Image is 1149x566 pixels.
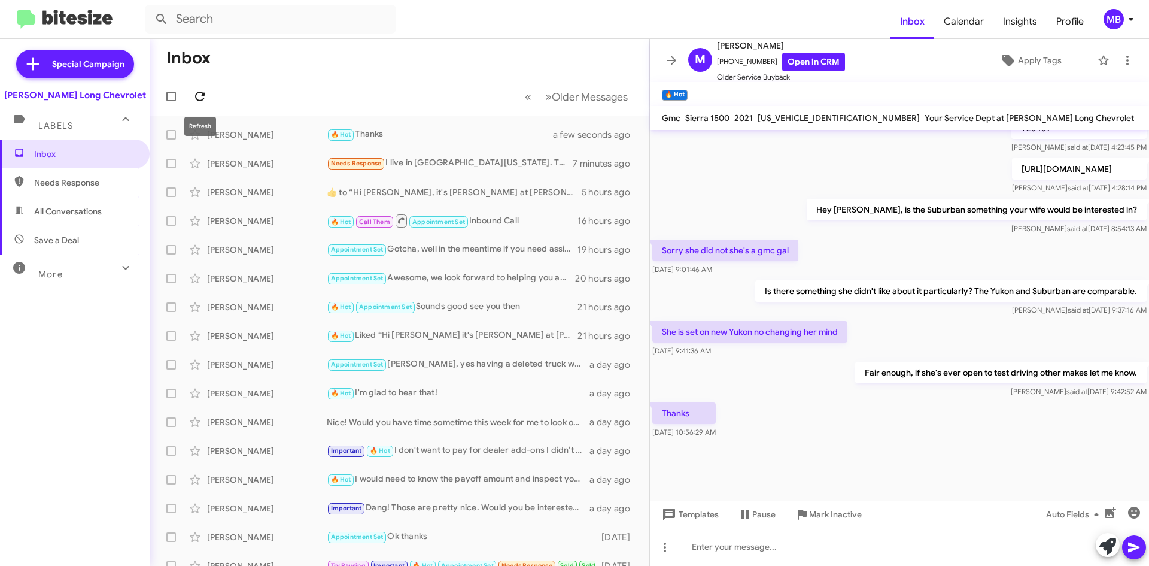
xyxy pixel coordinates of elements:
span: Older Messages [552,90,628,104]
span: said at [1068,305,1089,314]
span: Inbox [34,148,136,160]
span: 🔥 Hot [331,131,351,138]
button: Apply Tags [969,50,1092,71]
span: 2021 [734,113,753,123]
a: Calendar [934,4,993,39]
span: [DATE] 10:56:29 AM [652,428,716,437]
div: [PERSON_NAME] [207,445,327,457]
div: [PERSON_NAME] [207,129,327,141]
div: [PERSON_NAME] [207,301,327,313]
p: Hey [PERSON_NAME], is the Suburban something your wife would be interested in? [807,199,1147,220]
span: More [38,269,63,280]
button: Auto Fields [1036,504,1113,525]
span: Appointment Set [331,246,384,253]
div: [PERSON_NAME] [207,416,327,428]
span: All Conversations [34,205,102,217]
span: 🔥 Hot [331,332,351,340]
span: Apply Tags [1018,50,1062,71]
div: [PERSON_NAME] [207,215,327,227]
span: Save a Deal [34,234,79,246]
span: « [525,89,531,104]
span: Labels [38,120,73,131]
div: MB [1104,9,1124,29]
div: [PERSON_NAME] [207,531,327,543]
div: [PERSON_NAME] [207,330,327,342]
div: Ok thanks [327,530,595,544]
div: a day ago [589,503,640,514]
button: Pause [728,504,785,525]
a: Inbox [890,4,934,39]
span: Your Service Dept at [PERSON_NAME] Long Chevrolet [925,113,1134,123]
div: [PERSON_NAME] [207,388,327,399]
span: [PHONE_NUMBER] [717,53,845,71]
span: [DATE] 9:41:36 AM [652,346,711,355]
span: Appointment Set [331,274,384,282]
span: said at [1067,143,1088,152]
span: [PERSON_NAME] [DATE] 9:42:52 AM [1011,387,1147,396]
span: said at [1067,224,1088,233]
span: Gmc [662,113,680,123]
span: [PERSON_NAME] [DATE] 8:54:13 AM [1011,224,1147,233]
span: Pause [752,504,776,525]
a: Special Campaign [16,50,134,78]
div: [PERSON_NAME] [207,244,327,256]
div: Nice! Would you have time sometime this week for me to look over your wife's Buick and potentiall... [327,416,589,428]
span: [PERSON_NAME] [DATE] 4:28:14 PM [1012,183,1147,192]
span: Appointment Set [359,303,412,311]
div: 20 hours ago [575,273,640,284]
div: a day ago [589,359,640,371]
span: Important [331,447,362,455]
div: Liked “Hi [PERSON_NAME] it's [PERSON_NAME] at [PERSON_NAME] Long Chevrolet. Can I get you any mor... [327,329,577,343]
span: [DATE] 9:01:46 AM [652,265,712,274]
a: Profile [1047,4,1093,39]
div: Inbound Call [327,213,577,228]
div: 19 hours ago [577,244,640,256]
span: Sierra 1500 [685,113,729,123]
a: Open in CRM [782,53,845,71]
span: Mark Inactive [809,504,862,525]
div: I don't want to pay for dealer add-ons I didn’t request. Please remove the Rocky Mountain package... [327,444,589,458]
button: MB [1093,9,1136,29]
div: Dang! Those are pretty nice. Would you be interested in trading or selling? [327,501,589,515]
button: Templates [650,504,728,525]
span: 🔥 Hot [331,303,351,311]
div: a day ago [589,474,640,486]
div: [PERSON_NAME] [207,503,327,514]
div: [PERSON_NAME] Long Chevrolet [4,89,146,101]
div: ​👍​ to “ Hi [PERSON_NAME], it's [PERSON_NAME] at [PERSON_NAME] Long Chevrolet. I'm reaching out b... [327,186,582,198]
span: 🔥 Hot [370,447,390,455]
span: said at [1066,387,1087,396]
div: [PERSON_NAME] [207,158,327,170]
span: » [545,89,552,104]
small: 🔥 Hot [662,90,688,101]
div: Thanks [327,128,568,141]
p: Sorry she did not she's a gmc gal [652,240,798,261]
div: Awesome, we look forward to helping you as soon as you're ready to move forward! [327,271,575,285]
span: Important [331,504,362,512]
span: Appointment Set [412,218,465,226]
div: 21 hours ago [577,301,640,313]
div: Gotcha, well in the meantime if you need assistance please reach out. [327,243,577,256]
h1: Inbox [166,49,211,68]
span: [PERSON_NAME] [DATE] 9:37:16 AM [1012,305,1147,314]
div: I'm glad to hear that! [327,386,589,400]
div: Sounds good see you then [327,300,577,314]
div: [PERSON_NAME] [207,186,327,198]
span: 🔥 Hot [331,218,351,226]
div: I live in [GEOGRAPHIC_DATA][US_STATE]. That is why I'm doing it on line [327,156,573,170]
div: a few seconds ago [568,129,640,141]
div: 21 hours ago [577,330,640,342]
a: Insights [993,4,1047,39]
span: [US_VEHICLE_IDENTIFICATION_NUMBER] [758,113,920,123]
button: Mark Inactive [785,504,871,525]
span: Templates [659,504,719,525]
div: a day ago [589,445,640,457]
button: Previous [518,84,539,109]
p: Thanks [652,402,716,424]
p: Fair enough, if she's ever open to test driving other makes let me know. [855,362,1147,383]
span: 🔥 Hot [331,389,351,397]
